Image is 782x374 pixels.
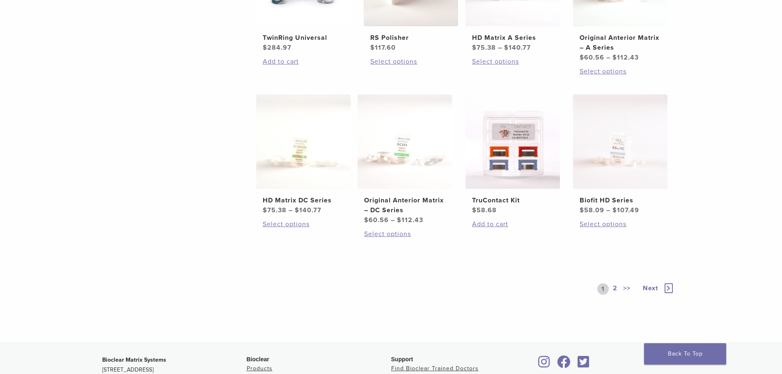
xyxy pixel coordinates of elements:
a: Bioclear [555,360,573,369]
a: Select options for “Original Anterior Matrix - A Series” [580,67,661,76]
span: $ [397,216,401,224]
span: Bioclear [247,356,269,363]
span: $ [504,44,509,52]
bdi: 58.68 [472,206,497,214]
a: 2 [611,283,619,295]
span: $ [370,44,375,52]
a: Select options for “RS Polisher” [370,57,452,67]
a: Add to cart: “TwinRing Universal” [263,57,344,67]
span: $ [612,53,617,62]
img: TruContact Kit [466,94,560,189]
a: Back To Top [644,343,726,365]
bdi: 140.77 [295,206,321,214]
a: Biofit HD SeriesBiofit HD Series [573,94,668,215]
h2: HD Matrix A Series [472,33,553,43]
a: Bioclear [536,360,553,369]
img: Biofit HD Series [573,94,667,189]
span: $ [472,206,477,214]
bdi: 60.56 [580,53,604,62]
span: $ [472,44,477,52]
bdi: 284.97 [263,44,291,52]
span: – [498,44,502,52]
bdi: 107.49 [612,206,639,214]
a: >> [621,283,632,295]
a: Select options for “HD Matrix DC Series” [263,219,344,229]
span: $ [263,206,267,214]
bdi: 112.43 [397,216,423,224]
a: TruContact KitTruContact Kit $58.68 [465,94,561,215]
img: HD Matrix DC Series [256,94,351,189]
bdi: 60.56 [364,216,389,224]
span: $ [580,206,584,214]
span: – [391,216,395,224]
a: HD Matrix DC SeriesHD Matrix DC Series [256,94,351,215]
bdi: 140.77 [504,44,531,52]
bdi: 75.38 [472,44,496,52]
span: $ [263,44,267,52]
h2: HD Matrix DC Series [263,195,344,205]
img: Original Anterior Matrix - DC Series [358,94,452,189]
h2: Original Anterior Matrix – DC Series [364,195,445,215]
h2: Original Anterior Matrix – A Series [580,33,661,53]
h2: TwinRing Universal [263,33,344,43]
bdi: 112.43 [612,53,639,62]
strong: Bioclear Matrix Systems [102,356,166,363]
span: – [606,206,610,214]
span: – [289,206,293,214]
span: Support [391,356,413,363]
a: Products [247,365,273,372]
a: Select options for “HD Matrix A Series” [472,57,553,67]
span: $ [612,206,617,214]
h2: TruContact Kit [472,195,553,205]
span: $ [295,206,299,214]
a: Select options for “Biofit HD Series” [580,219,661,229]
bdi: 58.09 [580,206,604,214]
a: Add to cart: “TruContact Kit” [472,219,553,229]
h2: RS Polisher [370,33,452,43]
h2: Biofit HD Series [580,195,661,205]
a: Bioclear [575,360,592,369]
span: $ [364,216,369,224]
span: $ [580,53,584,62]
a: Find Bioclear Trained Doctors [391,365,479,372]
bdi: 75.38 [263,206,287,214]
span: Next [643,284,658,292]
a: Original Anterior Matrix - DC SeriesOriginal Anterior Matrix – DC Series [357,94,453,225]
a: 1 [597,283,609,295]
bdi: 117.60 [370,44,396,52]
a: Select options for “Original Anterior Matrix - DC Series” [364,229,445,239]
span: – [606,53,610,62]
